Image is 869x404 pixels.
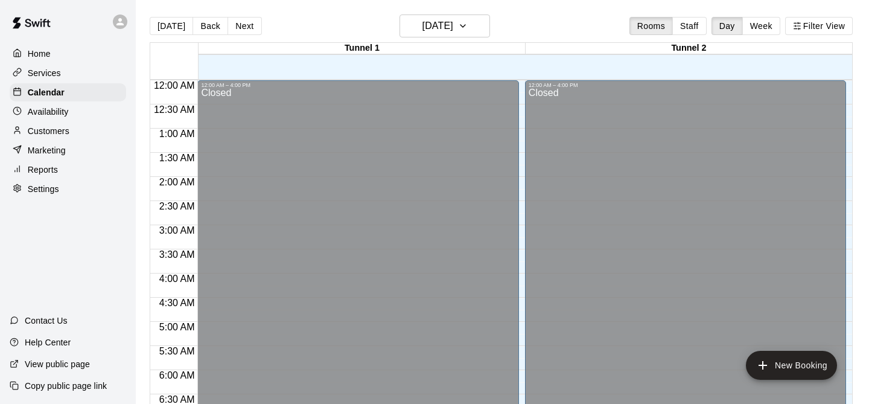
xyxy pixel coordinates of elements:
[10,45,126,63] a: Home
[785,17,853,35] button: Filter View
[422,18,453,34] h6: [DATE]
[156,370,198,380] span: 6:00 AM
[25,336,71,348] p: Help Center
[151,80,198,91] span: 12:00 AM
[399,14,490,37] button: [DATE]
[742,17,780,35] button: Week
[193,17,228,35] button: Back
[156,201,198,211] span: 2:30 AM
[28,125,69,137] p: Customers
[529,82,842,88] div: 12:00 AM – 4:00 PM
[526,43,853,54] div: Tunnel 2
[28,164,58,176] p: Reports
[156,249,198,260] span: 3:30 AM
[746,351,837,380] button: add
[156,298,198,308] span: 4:30 AM
[10,161,126,179] a: Reports
[156,322,198,332] span: 5:00 AM
[150,17,193,35] button: [DATE]
[25,315,68,327] p: Contact Us
[672,17,707,35] button: Staff
[201,82,515,88] div: 12:00 AM – 4:00 PM
[28,183,59,195] p: Settings
[156,346,198,356] span: 5:30 AM
[28,86,65,98] p: Calendar
[156,177,198,187] span: 2:00 AM
[151,104,198,115] span: 12:30 AM
[629,17,673,35] button: Rooms
[199,43,526,54] div: Tunnel 1
[28,67,61,79] p: Services
[10,64,126,82] a: Services
[28,144,66,156] p: Marketing
[10,83,126,101] a: Calendar
[156,225,198,236] span: 3:00 AM
[156,129,198,139] span: 1:00 AM
[10,103,126,121] a: Availability
[156,153,198,163] span: 1:30 AM
[28,48,51,60] p: Home
[156,274,198,284] span: 4:00 AM
[25,358,90,370] p: View public page
[25,380,107,392] p: Copy public page link
[10,141,126,159] a: Marketing
[10,180,126,198] a: Settings
[28,106,69,118] p: Availability
[10,122,126,140] a: Customers
[711,17,743,35] button: Day
[228,17,261,35] button: Next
